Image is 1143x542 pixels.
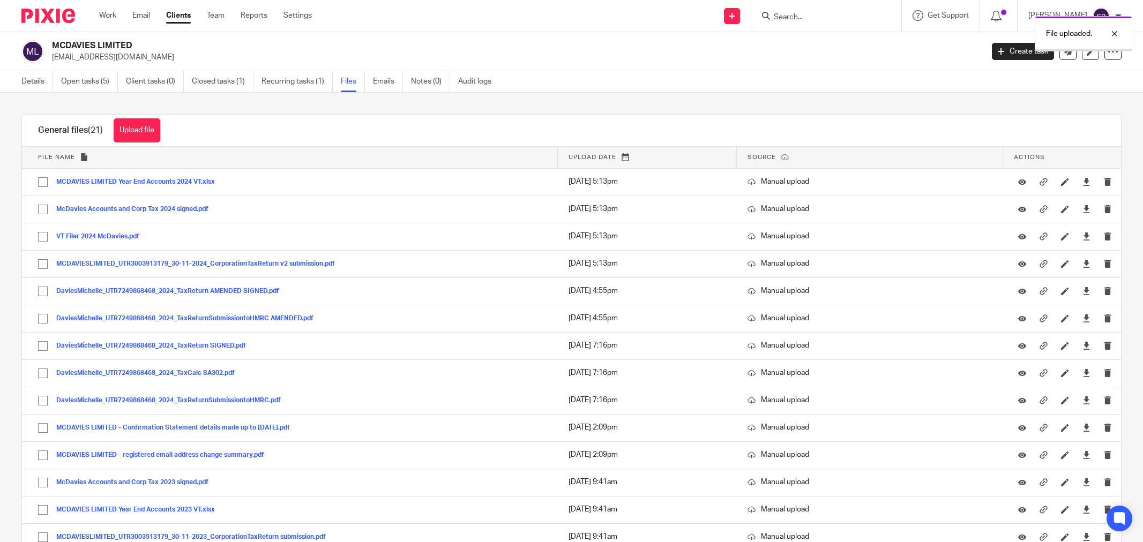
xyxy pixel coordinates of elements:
p: [DATE] 4:55pm [569,285,726,296]
a: Closed tasks (1) [192,71,253,92]
p: Manual upload [748,449,992,460]
h2: MCDAVIES LIMITED [52,40,791,51]
a: Download [1082,313,1090,323]
p: Manual upload [748,231,992,242]
input: Select [33,172,53,192]
button: MCDAVIES LIMITED - Confirmation Statement details made up to [DATE].pdf [56,424,298,432]
p: [DATE] 4:55pm [569,313,726,323]
p: Manual upload [748,313,992,323]
input: Select [33,445,53,465]
a: Notes (0) [411,71,450,92]
p: Manual upload [748,531,992,542]
button: MCDAVIES LIMITED Year End Accounts 2023 VT.xlsx [56,506,223,514]
h1: General files [38,125,103,136]
button: MCDAVIESLIMITED_UTR3003913179_30-11-2024_CorporationTaxReturn v2 submission.pdf [56,260,343,268]
a: Download [1082,285,1090,296]
p: [DATE] 5:13pm [569,258,726,269]
button: DaviesMichelle_UTR7249868468_2024_TaxReturnSubmissiontoHMRC.pdf [56,397,289,404]
button: DaviesMichelle_UTR7249868468_2024_TaxReturn AMENDED SIGNED.pdf [56,288,287,295]
img: svg%3E [21,40,44,63]
a: Download [1082,531,1090,542]
input: Select [33,281,53,302]
a: Download [1082,231,1090,242]
button: MCDAVIES LIMITED - registered email address change summary.pdf [56,451,272,459]
button: DaviesMichelle_UTR7249868468_2024_TaxReturnSubmissiontoHMRC AMENDED.pdf [56,315,322,322]
p: Manual upload [748,176,992,187]
a: Files [341,71,365,92]
a: Email [132,10,150,21]
a: Download [1082,176,1090,187]
p: Manual upload [748,395,992,405]
input: Select [33,308,53,329]
a: Download [1082,477,1090,487]
input: Select [33,336,53,356]
a: Team [207,10,225,21]
p: [DATE] 7:16pm [569,395,726,405]
a: Create task [992,43,1054,60]
p: Manual upload [748,422,992,433]
p: [DATE] 9:41am [569,531,726,542]
a: Reports [241,10,267,21]
p: Manual upload [748,340,992,351]
input: Select [33,500,53,520]
input: Select [33,199,53,220]
input: Select [33,390,53,411]
span: File name [38,154,75,160]
a: Client tasks (0) [126,71,184,92]
button: DaviesMichelle_UTR7249868468_2024_TaxCalc SA302.pdf [56,370,243,377]
p: Manual upload [748,204,992,214]
a: Recurring tasks (1) [262,71,333,92]
button: McDavies Accounts and Corp Tax 2023 signed.pdf [56,479,216,486]
p: Manual upload [748,285,992,296]
img: Pixie [21,9,75,23]
p: Manual upload [748,258,992,269]
a: Settings [283,10,312,21]
input: Select [33,227,53,247]
a: Download [1082,449,1090,460]
button: McDavies Accounts and Corp Tax 2024 signed.pdf [56,206,216,213]
a: Clients [166,10,191,21]
button: MCDAVIES LIMITED Year End Accounts 2024 VT.xlsx [56,178,223,186]
p: [DATE] 5:13pm [569,204,726,214]
a: Download [1082,422,1090,433]
p: [DATE] 2:09pm [569,422,726,433]
img: svg%3E [1093,7,1110,25]
input: Select [33,254,53,274]
p: [DATE] 5:13pm [569,231,726,242]
a: Open tasks (5) [61,71,118,92]
a: Download [1082,367,1090,378]
p: [DATE] 7:16pm [569,367,726,378]
p: [DATE] 2:09pm [569,449,726,460]
a: Download [1082,204,1090,214]
input: Select [33,472,53,493]
button: Upload file [114,118,160,142]
span: Source [748,154,776,160]
p: [EMAIL_ADDRESS][DOMAIN_NAME] [52,52,976,63]
p: File uploaded. [1046,28,1092,39]
a: Download [1082,504,1090,515]
span: (21) [88,126,103,134]
a: Download [1082,258,1090,269]
button: VT Filer 2024 McDavies.pdf [56,233,147,240]
a: Work [99,10,116,21]
p: Manual upload [748,367,992,378]
button: MCDAVIESLIMITED_UTR3003913179_30-11-2023_CorporationTaxReturn submission.pdf [56,533,334,541]
p: [DATE] 9:41am [569,477,726,487]
input: Select [33,418,53,438]
span: Upload date [569,154,616,160]
p: [DATE] 7:16pm [569,340,726,351]
p: Manual upload [748,504,992,515]
p: [DATE] 9:41am [569,504,726,515]
button: DaviesMichelle_UTR7249868468_2024_TaxReturn SIGNED.pdf [56,342,254,350]
a: Download [1082,340,1090,351]
input: Select [33,363,53,383]
a: Details [21,71,53,92]
a: Download [1082,395,1090,405]
p: Manual upload [748,477,992,487]
a: Audit logs [458,71,499,92]
span: Actions [1014,154,1045,160]
a: Emails [373,71,403,92]
p: [DATE] 5:13pm [569,176,726,187]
